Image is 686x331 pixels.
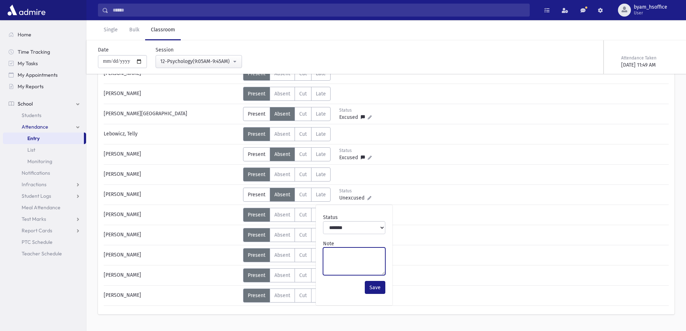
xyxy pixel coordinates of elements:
[316,111,326,117] span: Late
[365,281,385,294] button: Save
[100,147,243,161] div: [PERSON_NAME]
[22,124,48,130] span: Attendance
[100,268,243,282] div: [PERSON_NAME]
[274,171,290,178] span: Absent
[3,236,86,248] a: PTC Schedule
[299,232,307,238] span: Cut
[3,98,86,109] a: School
[339,188,371,194] div: Status
[243,188,331,202] div: AttTypes
[156,46,174,54] label: Session
[274,212,290,218] span: Absent
[316,171,326,178] span: Late
[248,151,265,157] span: Present
[299,131,307,137] span: Cut
[299,192,307,198] span: Cut
[27,158,52,165] span: Monitoring
[243,208,331,222] div: AttTypes
[108,4,529,17] input: Search
[98,46,109,54] label: Date
[3,81,86,92] a: My Reports
[243,268,331,282] div: AttTypes
[316,151,326,157] span: Late
[299,111,307,117] span: Cut
[3,156,86,167] a: Monitoring
[248,131,265,137] span: Present
[27,147,35,153] span: List
[299,272,307,278] span: Cut
[18,83,44,90] span: My Reports
[22,170,50,176] span: Notifications
[243,167,331,182] div: AttTypes
[3,190,86,202] a: Student Logs
[100,248,243,262] div: [PERSON_NAME]
[6,3,47,17] img: AdmirePro
[22,250,62,257] span: Teacher Schedule
[3,109,86,121] a: Students
[299,171,307,178] span: Cut
[3,202,86,213] a: Meal Attendance
[248,232,265,238] span: Present
[160,58,232,65] div: 12-Psychology(9:05AM-9:45AM)
[274,151,290,157] span: Absent
[22,227,52,234] span: Report Cards
[243,248,331,262] div: AttTypes
[248,171,265,178] span: Present
[339,194,367,202] span: Unexcused
[299,252,307,258] span: Cut
[339,147,372,154] div: Status
[22,204,60,211] span: Meal Attendance
[100,288,243,303] div: [PERSON_NAME]
[621,61,673,69] div: [DATE] 11:49 AM
[243,228,331,242] div: AttTypes
[3,133,84,144] a: Entry
[3,121,86,133] a: Attendance
[243,107,331,121] div: AttTypes
[339,107,372,113] div: Status
[316,91,326,97] span: Late
[22,239,53,245] span: PTC Schedule
[18,100,33,107] span: School
[100,167,243,182] div: [PERSON_NAME]
[3,167,86,179] a: Notifications
[22,193,51,199] span: Student Logs
[145,20,181,40] a: Classroom
[299,151,307,157] span: Cut
[274,192,290,198] span: Absent
[124,20,145,40] a: Bulk
[274,131,290,137] span: Absent
[18,49,50,55] span: Time Tracking
[3,144,86,156] a: List
[299,91,307,97] span: Cut
[339,154,361,161] span: Excused
[3,69,86,81] a: My Appointments
[3,29,86,40] a: Home
[274,272,290,278] span: Absent
[98,20,124,40] a: Single
[634,4,667,10] span: byam_hsoffice
[3,179,86,190] a: Infractions
[248,192,265,198] span: Present
[248,111,265,117] span: Present
[100,107,243,121] div: [PERSON_NAME][GEOGRAPHIC_DATA]
[100,208,243,222] div: [PERSON_NAME]
[3,213,86,225] a: Test Marks
[243,288,331,303] div: AttTypes
[248,272,265,278] span: Present
[634,10,667,16] span: User
[323,240,334,247] label: Note
[22,112,41,118] span: Students
[243,147,331,161] div: AttTypes
[248,91,265,97] span: Present
[248,252,265,258] span: Present
[248,212,265,218] span: Present
[274,252,290,258] span: Absent
[100,127,243,141] div: Lebowicz, Telly
[3,58,86,69] a: My Tasks
[156,55,242,68] button: 12-Psychology(9:05AM-9:45AM)
[299,212,307,218] span: Cut
[100,87,243,101] div: [PERSON_NAME]
[243,87,331,101] div: AttTypes
[22,181,46,188] span: Infractions
[100,188,243,202] div: [PERSON_NAME]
